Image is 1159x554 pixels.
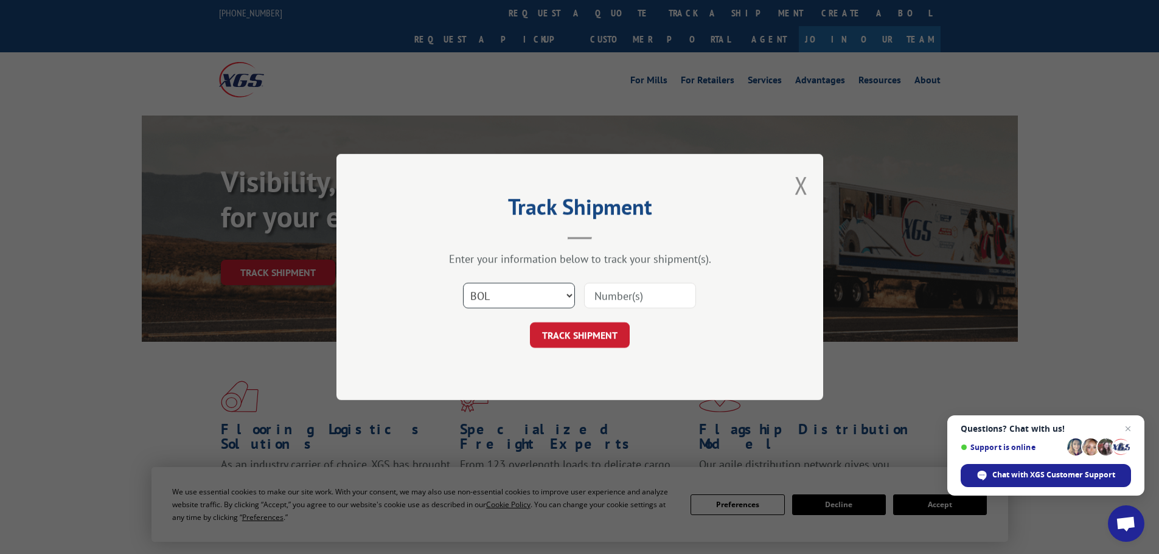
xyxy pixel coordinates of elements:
[961,464,1131,487] div: Chat with XGS Customer Support
[530,322,630,348] button: TRACK SHIPMENT
[1108,505,1144,542] div: Open chat
[961,424,1131,434] span: Questions? Chat with us!
[961,443,1063,452] span: Support is online
[795,169,808,201] button: Close modal
[397,198,762,221] h2: Track Shipment
[584,283,696,308] input: Number(s)
[1121,421,1135,436] span: Close chat
[992,469,1115,480] span: Chat with XGS Customer Support
[397,252,762,266] div: Enter your information below to track your shipment(s).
